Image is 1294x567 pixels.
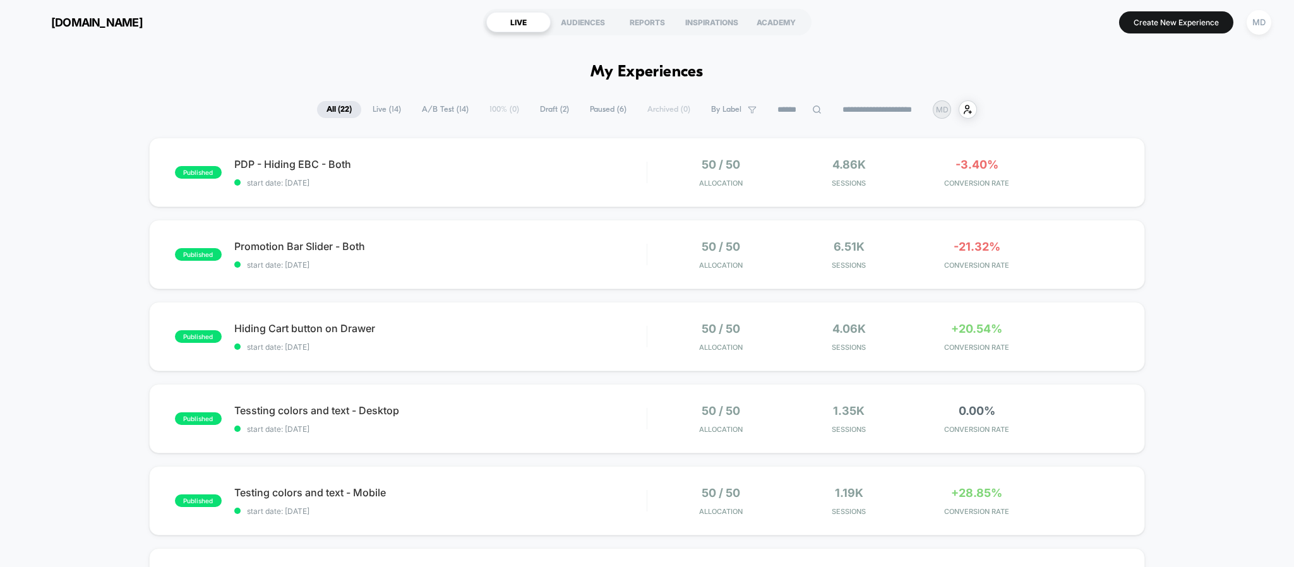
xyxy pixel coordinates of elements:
span: 50 / 50 [702,240,740,253]
span: start date: [DATE] [234,506,647,516]
span: PDP - Hiding EBC - Both [234,158,647,170]
span: -3.40% [956,158,998,171]
button: MD [1243,9,1275,35]
button: Create New Experience [1119,11,1233,33]
span: CONVERSION RATE [916,343,1038,352]
span: 50 / 50 [702,158,740,171]
div: ACADEMY [744,12,808,32]
span: Paused ( 6 ) [580,101,636,118]
span: 4.86k [832,158,866,171]
span: +20.54% [951,322,1002,335]
span: start date: [DATE] [234,260,647,270]
span: Allocation [699,507,743,516]
span: start date: [DATE] [234,424,647,434]
span: published [175,412,222,425]
span: Sessions [788,507,910,516]
button: [DOMAIN_NAME] [19,12,147,32]
span: Testing colors and text - Mobile [234,486,647,499]
span: Allocation [699,179,743,188]
span: start date: [DATE] [234,178,647,188]
span: +28.85% [951,486,1002,499]
span: Hiding Cart button on Drawer [234,322,647,335]
div: AUDIENCES [551,12,615,32]
span: Sessions [788,261,910,270]
span: 50 / 50 [702,404,740,417]
span: published [175,248,222,261]
div: REPORTS [615,12,680,32]
span: [DOMAIN_NAME] [51,16,143,29]
span: CONVERSION RATE [916,261,1038,270]
span: Sessions [788,343,910,352]
span: Sessions [788,425,910,434]
span: 50 / 50 [702,486,740,499]
span: Draft ( 2 ) [530,101,578,118]
span: All ( 22 ) [317,101,361,118]
h1: My Experiences [590,63,704,81]
span: By Label [711,105,741,114]
span: published [175,494,222,507]
span: A/B Test ( 14 ) [412,101,478,118]
span: CONVERSION RATE [916,507,1038,516]
span: -21.32% [954,240,1000,253]
span: published [175,330,222,343]
span: 6.51k [834,240,865,253]
span: Tessting colors and text - Desktop [234,404,647,417]
span: start date: [DATE] [234,342,647,352]
span: 1.19k [835,486,863,499]
div: INSPIRATIONS [680,12,744,32]
div: LIVE [486,12,551,32]
span: CONVERSION RATE [916,425,1038,434]
span: CONVERSION RATE [916,179,1038,188]
span: Allocation [699,261,743,270]
span: Promotion Bar Slider - Both [234,240,647,253]
span: Sessions [788,179,910,188]
p: MD [936,105,949,114]
span: 1.35k [833,404,865,417]
div: MD [1247,10,1271,35]
span: Allocation [699,343,743,352]
span: 0.00% [959,404,995,417]
span: published [175,166,222,179]
span: Live ( 14 ) [363,101,410,118]
span: 4.06k [832,322,866,335]
span: Allocation [699,425,743,434]
span: 50 / 50 [702,322,740,335]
